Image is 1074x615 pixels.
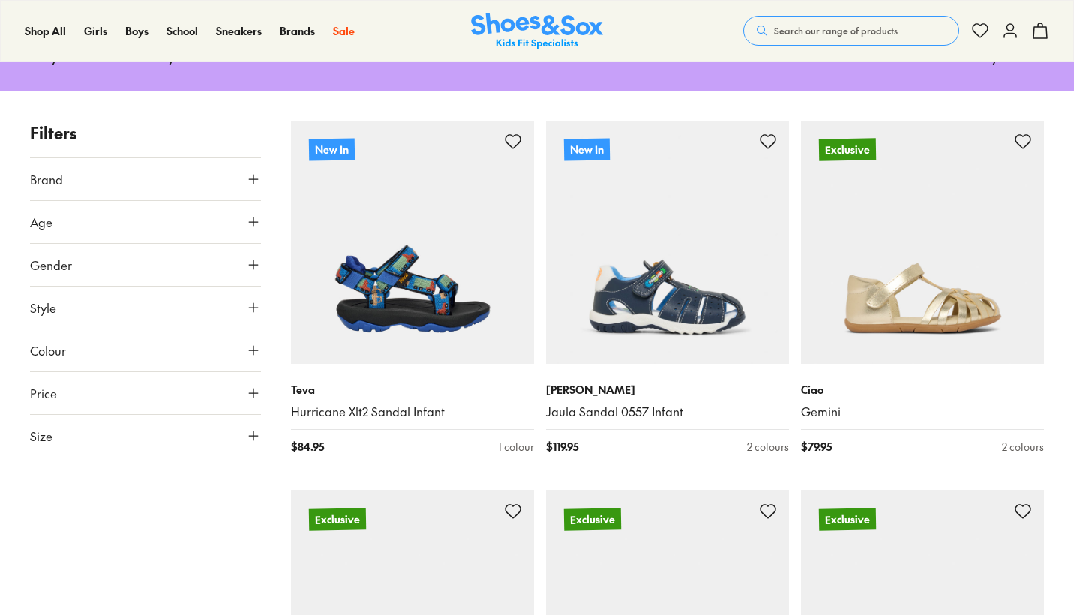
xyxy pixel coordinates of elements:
button: Price [30,372,261,414]
div: 2 colours [1002,439,1044,454]
p: New In [309,138,355,160]
a: New In [291,121,534,364]
p: Filters [30,121,261,145]
button: Gender [30,244,261,286]
div: 2 colours [747,439,789,454]
p: Exclusive [819,508,876,530]
a: Boys [125,23,148,39]
span: Brand [30,170,63,188]
span: Age [30,213,52,231]
span: $ 119.95 [546,439,578,454]
span: Colour [30,341,66,359]
button: Size [30,415,261,457]
span: $ 84.95 [291,439,324,454]
a: Exclusive [801,121,1044,364]
span: Size [30,427,52,445]
span: Price [30,384,57,402]
button: Brand [30,158,261,200]
span: Style [30,298,56,316]
a: Girls [84,23,107,39]
span: Boys [125,23,148,38]
span: Girls [84,23,107,38]
a: Shoes & Sox [471,13,603,49]
a: Sneakers [216,23,262,39]
a: School [166,23,198,39]
span: Brands [280,23,315,38]
p: Exclusive [564,508,621,530]
span: Gender [30,256,72,274]
p: [PERSON_NAME] [546,382,789,397]
button: Style [30,286,261,328]
img: SNS_Logo_Responsive.svg [471,13,603,49]
button: Search our range of products [743,16,959,46]
p: Exclusive [819,138,876,160]
a: Brands [280,23,315,39]
p: Exclusive [309,508,366,530]
button: Age [30,201,261,243]
div: 1 colour [498,439,534,454]
a: Jaula Sandal 0557 Infant [546,403,789,420]
span: Search our range of products [774,24,898,37]
p: New In [564,138,610,160]
span: Shop All [25,23,66,38]
a: Sale [333,23,355,39]
a: Shop All [25,23,66,39]
a: Gemini [801,403,1044,420]
span: School [166,23,198,38]
button: Colour [30,329,261,371]
p: Teva [291,382,534,397]
span: Sale [333,23,355,38]
p: Ciao [801,382,1044,397]
span: $ 79.95 [801,439,832,454]
a: Hurricane Xlt2 Sandal Infant [291,403,534,420]
span: Sneakers [216,23,262,38]
a: New In [546,121,789,364]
